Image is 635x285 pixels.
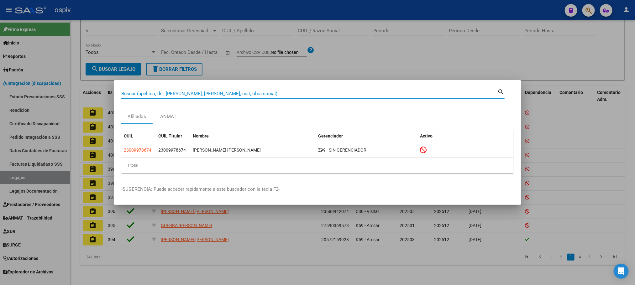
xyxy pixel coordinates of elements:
[158,148,186,153] span: 23009978674
[418,129,514,143] datatable-header-cell: Activo
[121,129,156,143] datatable-header-cell: CUIL
[121,186,514,193] p: -SUGERENCIA: Puede acceder rapidamente a este buscador con la tecla F2-
[124,148,151,153] span: 23009978674
[160,113,176,120] div: ANMAT
[193,133,209,138] span: Nombre
[158,133,182,138] span: CUIL Titular
[121,158,514,173] div: 1 total
[318,133,343,138] span: Gerenciador
[614,264,629,279] div: Open Intercom Messenger
[128,113,146,120] div: Afiliados
[318,148,366,153] span: Z99 - SIN GERENCIADOR
[420,133,433,138] span: Activo
[497,88,505,95] mat-icon: search
[193,147,313,154] div: [PERSON_NAME] [PERSON_NAME]
[190,129,316,143] datatable-header-cell: Nombre
[316,129,418,143] datatable-header-cell: Gerenciador
[156,129,190,143] datatable-header-cell: CUIL Titular
[124,133,133,138] span: CUIL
